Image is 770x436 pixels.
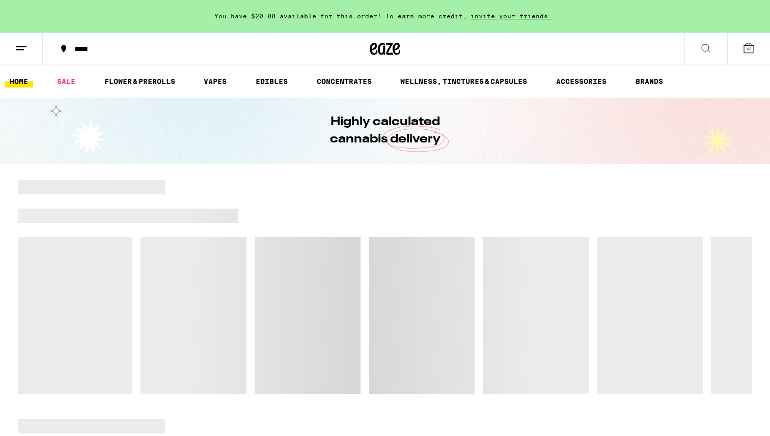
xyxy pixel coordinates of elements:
[551,75,612,88] a: ACCESSORIES
[52,75,80,88] a: SALE
[630,75,668,88] a: BRANDS
[301,113,469,148] h1: Highly calculated cannabis delivery
[214,13,467,19] span: You have $20.00 available for this order! To earn more credit,
[395,75,532,88] a: WELLNESS, TINCTURES & CAPSULES
[99,75,180,88] a: FLOWER & PREROLLS
[312,75,377,88] a: CONCENTRATES
[199,75,232,88] a: VAPES
[251,75,293,88] a: EDIBLES
[5,75,33,88] a: HOME
[467,13,556,19] span: invite your friends.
